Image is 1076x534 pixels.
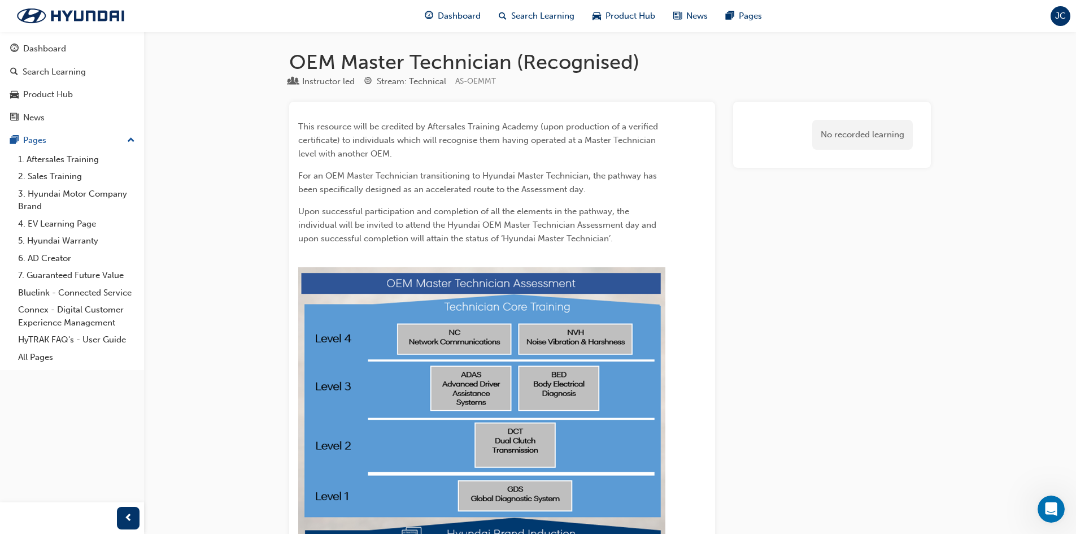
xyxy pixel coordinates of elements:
span: guage-icon [425,9,433,23]
span: car-icon [593,9,601,23]
span: up-icon [127,133,135,148]
a: 4. EV Learning Page [14,215,140,233]
a: search-iconSearch Learning [490,5,583,28]
div: No recorded learning [812,120,913,150]
span: For an OEM Master Technician transitioning to Hyundai Master Technician, the pathway has been spe... [298,171,659,194]
div: Stream [364,75,446,89]
span: Search Learning [511,10,574,23]
div: Product Hub [23,88,73,101]
span: car-icon [10,90,19,100]
a: 2. Sales Training [14,168,140,185]
a: Search Learning [5,62,140,83]
span: search-icon [10,67,18,77]
a: 5. Hyundai Warranty [14,232,140,250]
div: Dashboard [23,42,66,55]
a: pages-iconPages [717,5,771,28]
div: Type [289,75,355,89]
span: Learning resource code [455,76,496,86]
span: learningResourceType_INSTRUCTOR_LED-icon [289,77,298,87]
a: news-iconNews [664,5,717,28]
span: target-icon [364,77,372,87]
h1: OEM Master Technician (Recognised) [289,50,931,75]
div: Instructor led [302,75,355,88]
div: Pages [23,134,46,147]
a: Dashboard [5,38,140,59]
span: guage-icon [10,44,19,54]
span: JC [1055,10,1066,23]
button: Pages [5,130,140,151]
span: Upon successful participation and completion of all the elements in the pathway, the individual w... [298,206,659,244]
img: Trak [6,4,136,28]
a: News [5,107,140,128]
button: DashboardSearch LearningProduct HubNews [5,36,140,130]
span: Product Hub [605,10,655,23]
a: Bluelink - Connected Service [14,284,140,302]
a: car-iconProduct Hub [583,5,664,28]
span: search-icon [499,9,507,23]
a: 7. Guaranteed Future Value [14,267,140,284]
div: Search Learning [23,66,86,79]
a: All Pages [14,349,140,366]
div: Stream: Technical [377,75,446,88]
span: prev-icon [124,511,133,526]
a: guage-iconDashboard [416,5,490,28]
a: HyTRAK FAQ's - User Guide [14,331,140,349]
span: News [686,10,708,23]
span: pages-icon [10,136,19,146]
span: pages-icon [726,9,734,23]
span: This resource will be credited by Aftersales Training Academy (upon production of a verified cert... [298,121,660,159]
div: News [23,111,45,124]
a: Connex - Digital Customer Experience Management [14,301,140,331]
span: news-icon [10,113,19,123]
span: Pages [739,10,762,23]
span: news-icon [673,9,682,23]
a: 6. AD Creator [14,250,140,267]
span: Dashboard [438,10,481,23]
a: 1. Aftersales Training [14,151,140,168]
button: JC [1051,6,1070,26]
a: Product Hub [5,84,140,105]
iframe: Intercom live chat [1038,496,1065,523]
a: 3. Hyundai Motor Company Brand [14,185,140,215]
